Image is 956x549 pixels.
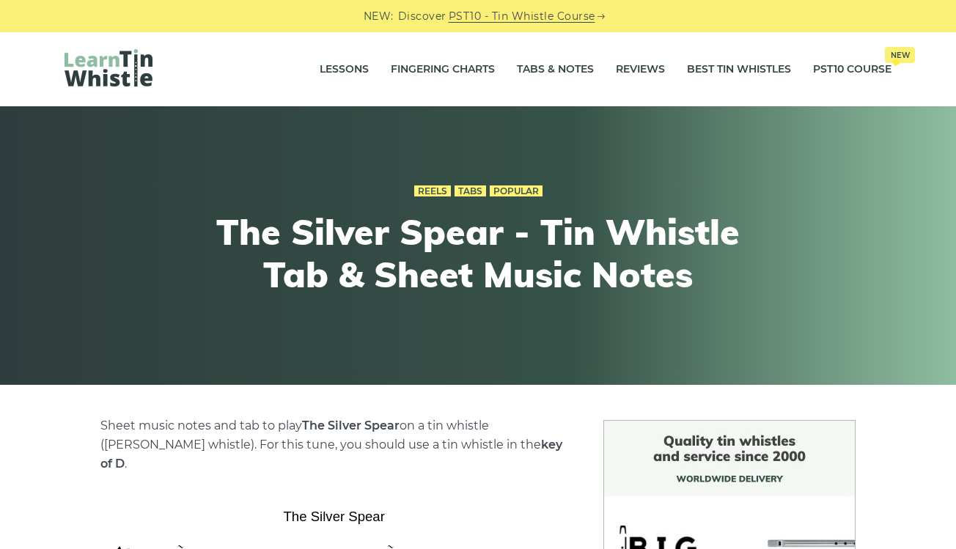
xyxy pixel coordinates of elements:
a: Lessons [320,51,369,88]
a: Reviews [616,51,665,88]
strong: The Silver Spear [302,419,400,432]
h1: The Silver Spear - Tin Whistle Tab & Sheet Music Notes [208,211,748,295]
a: Popular [490,185,543,197]
a: Reels [414,185,451,197]
a: Best Tin Whistles [687,51,791,88]
a: Tabs & Notes [517,51,594,88]
img: LearnTinWhistle.com [65,49,152,86]
a: Tabs [455,185,486,197]
p: Sheet music notes and tab to play on a tin whistle ([PERSON_NAME] whistle). For this tune, you sh... [100,416,568,474]
a: PST10 CourseNew [813,51,891,88]
a: Fingering Charts [391,51,495,88]
span: New [885,47,915,63]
